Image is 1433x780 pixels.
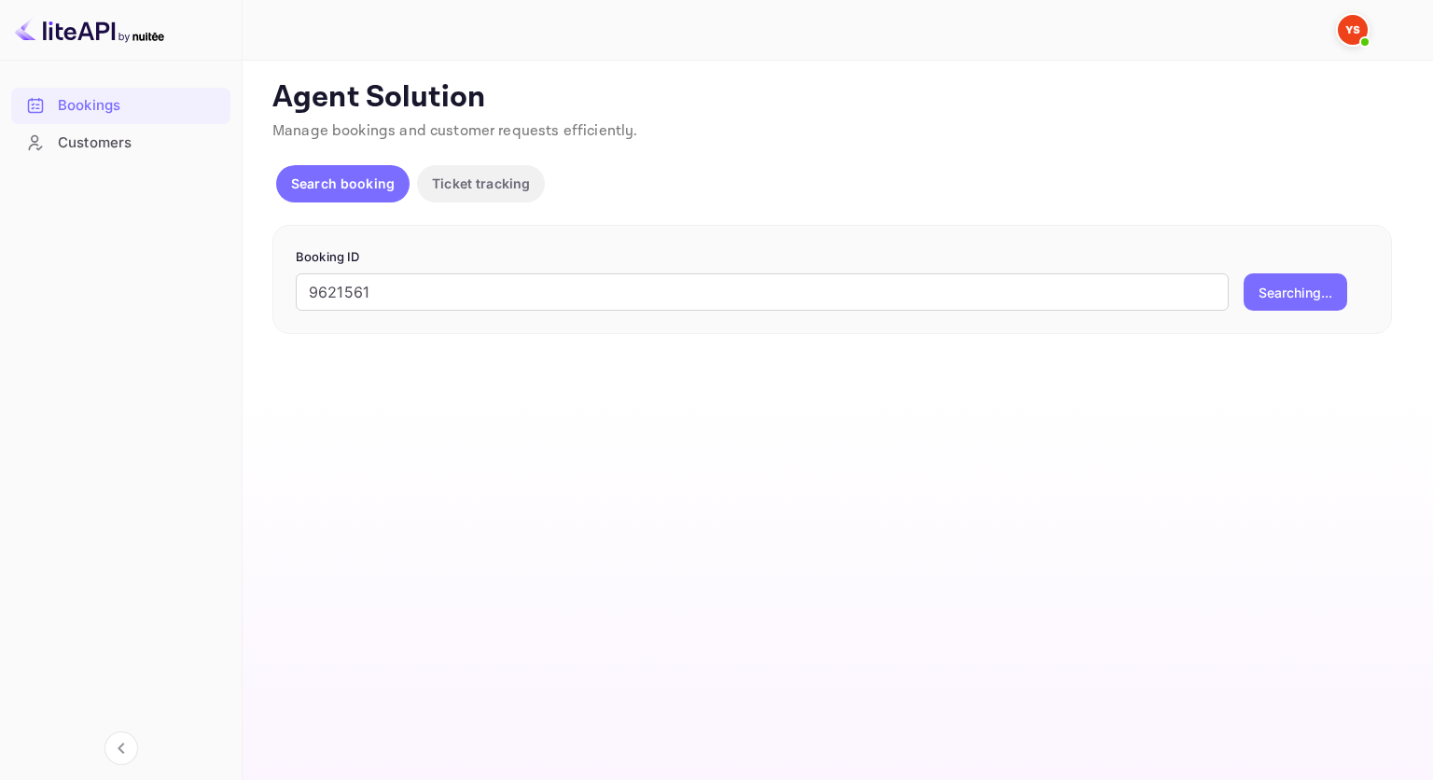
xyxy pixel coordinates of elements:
[104,731,138,765] button: Collapse navigation
[291,174,395,193] p: Search booking
[11,125,230,161] div: Customers
[11,125,230,160] a: Customers
[272,79,1399,117] p: Agent Solution
[1244,273,1347,311] button: Searching...
[11,88,230,122] a: Bookings
[58,132,221,154] div: Customers
[15,15,164,45] img: LiteAPI logo
[432,174,530,193] p: Ticket tracking
[296,273,1229,311] input: Enter Booking ID (e.g., 63782194)
[272,121,638,141] span: Manage bookings and customer requests efficiently.
[11,88,230,124] div: Bookings
[58,95,221,117] div: Bookings
[1338,15,1368,45] img: Yandex Support
[296,248,1369,267] p: Booking ID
